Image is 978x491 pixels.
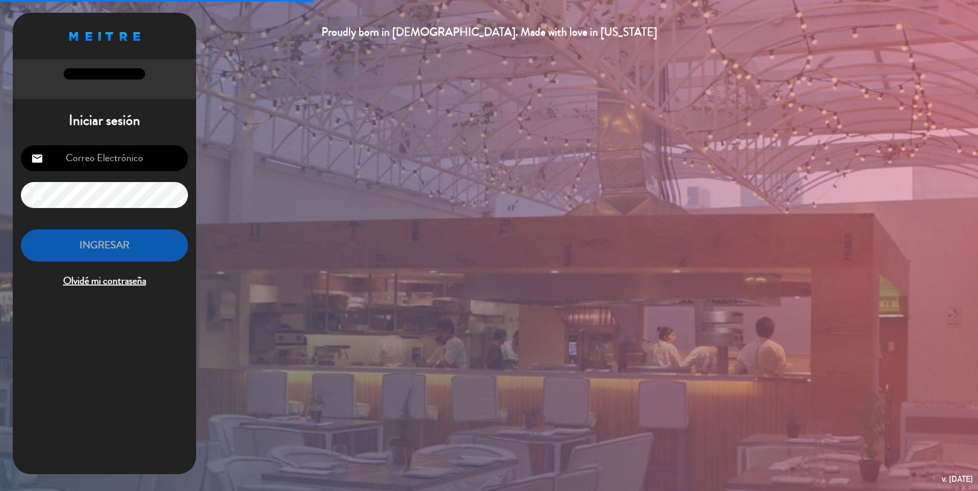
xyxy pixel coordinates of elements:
[13,112,196,130] h1: Iniciar sesión
[21,273,188,290] span: Olvidé mi contraseña
[31,189,43,201] i: lock
[942,472,973,486] div: v. [DATE]
[21,145,188,171] input: Correo Electrónico
[21,229,188,262] button: INGRESAR
[31,152,43,165] i: email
